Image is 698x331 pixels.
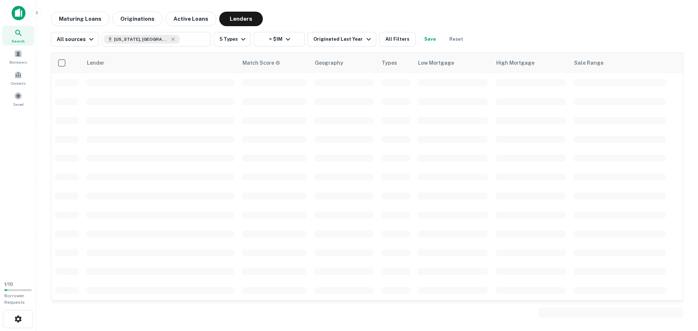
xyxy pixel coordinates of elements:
[445,32,468,47] button: Reset
[418,58,454,67] div: Low Mortgage
[242,59,280,67] div: Capitalize uses an advanced AI algorithm to match your search with the best lender. The match sco...
[418,32,442,47] button: Save your search to get updates of matches that match your search criteria.
[313,35,373,44] div: Originated Last Year
[496,58,534,67] div: High Mortgage
[13,101,24,107] span: Saved
[114,36,169,43] span: [US_STATE], [GEOGRAPHIC_DATA]
[83,53,238,73] th: Lender
[310,53,377,73] th: Geography
[242,59,279,67] h6: Match Score
[2,68,34,88] a: Contacts
[492,53,570,73] th: High Mortgage
[414,53,492,73] th: Low Mortgage
[570,53,670,73] th: Sale Range
[377,53,414,73] th: Types
[12,38,25,44] span: Search
[662,273,698,308] iframe: Chat Widget
[238,53,310,73] th: Capitalize uses an advanced AI algorithm to match your search with the best lender. The match sco...
[11,80,25,86] span: Contacts
[87,58,104,67] div: Lender
[57,35,96,44] div: All sources
[51,32,99,47] button: All sources
[2,89,34,109] a: Saved
[574,58,603,67] div: Sale Range
[165,12,216,26] button: Active Loans
[4,282,13,287] span: 1 / 10
[219,12,263,26] button: Lenders
[382,58,397,67] div: Types
[379,32,416,47] button: All Filters
[9,59,27,65] span: Borrowers
[4,293,25,305] span: Borrower Requests
[2,26,34,45] a: Search
[12,6,25,20] img: capitalize-icon.png
[315,58,343,67] div: Geography
[51,12,109,26] button: Maturing Loans
[308,32,376,47] button: Originated Last Year
[214,32,251,47] button: 5 Types
[112,12,163,26] button: Originations
[254,32,305,47] button: > $1M
[2,47,34,66] a: Borrowers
